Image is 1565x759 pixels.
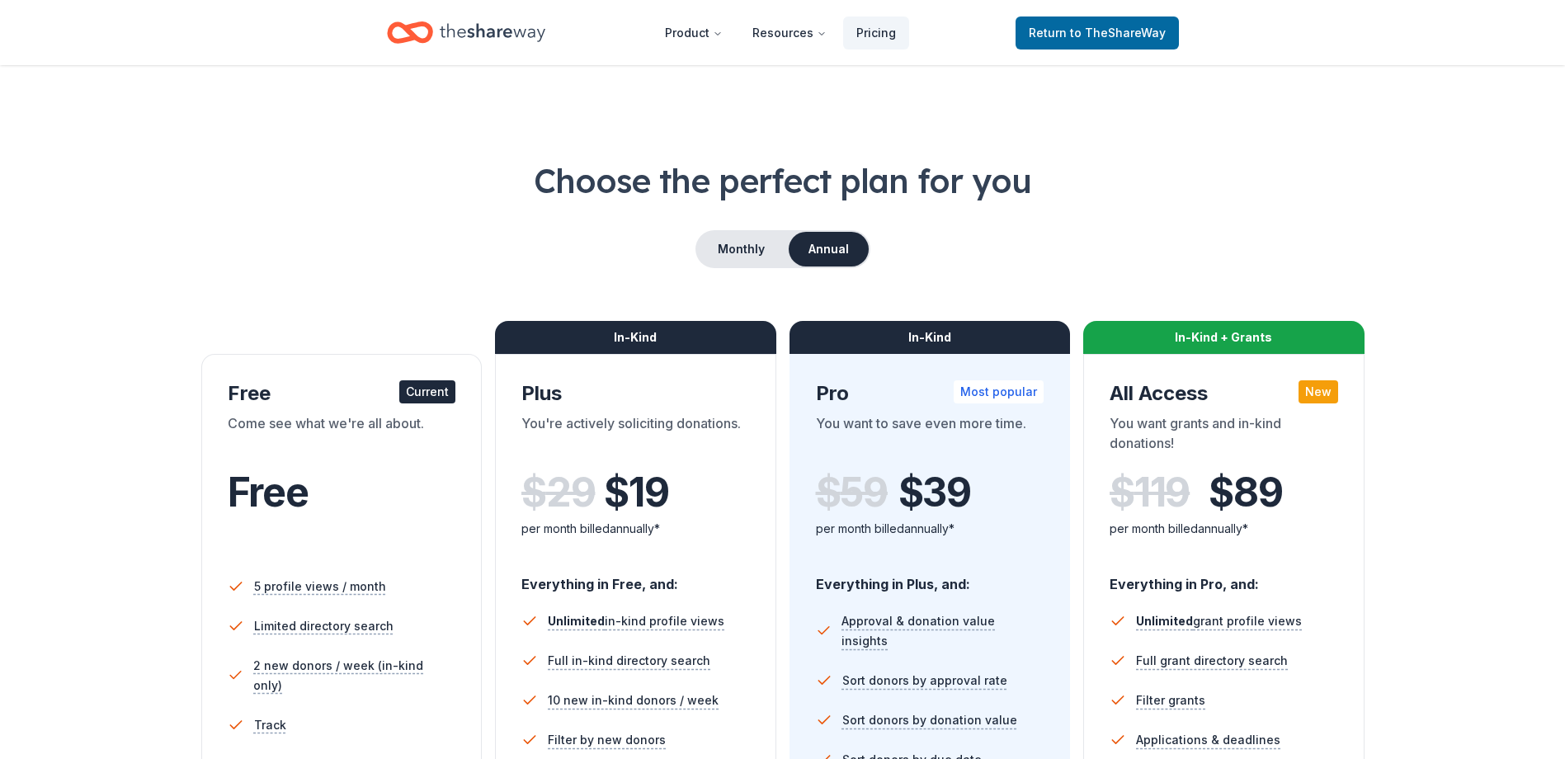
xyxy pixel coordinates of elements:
[652,16,736,49] button: Product
[954,380,1044,403] div: Most popular
[228,468,309,516] span: Free
[790,321,1071,354] div: In-Kind
[495,321,776,354] div: In-Kind
[1299,380,1338,403] div: New
[1136,614,1302,628] span: grant profile views
[548,614,605,628] span: Unlimited
[1083,321,1365,354] div: In-Kind + Grants
[789,232,869,266] button: Annual
[816,519,1044,539] div: per month billed annually*
[254,577,386,596] span: 5 profile views / month
[1136,651,1288,671] span: Full grant directory search
[1110,560,1338,595] div: Everything in Pro, and:
[548,651,710,671] span: Full in-kind directory search
[1029,23,1166,43] span: Return
[548,614,724,628] span: in-kind profile views
[1110,380,1338,407] div: All Access
[521,413,750,460] div: You're actively soliciting donations.
[652,13,909,52] nav: Main
[399,380,455,403] div: Current
[697,232,785,266] button: Monthly
[1209,469,1282,516] span: $ 89
[521,560,750,595] div: Everything in Free, and:
[604,469,668,516] span: $ 19
[1136,730,1280,750] span: Applications & deadlines
[841,611,1044,651] span: Approval & donation value insights
[1016,16,1179,49] a: Returnto TheShareWay
[66,158,1499,204] h1: Choose the perfect plan for you
[254,616,394,636] span: Limited directory search
[816,413,1044,460] div: You want to save even more time.
[842,671,1007,691] span: Sort donors by approval rate
[1110,413,1338,460] div: You want grants and in-kind donations!
[253,656,455,695] span: 2 new donors / week (in-kind only)
[1136,691,1205,710] span: Filter grants
[548,691,719,710] span: 10 new in-kind donors / week
[254,715,286,735] span: Track
[387,13,545,52] a: Home
[521,519,750,539] div: per month billed annually*
[1136,614,1193,628] span: Unlimited
[228,380,456,407] div: Free
[1070,26,1166,40] span: to TheShareWay
[816,380,1044,407] div: Pro
[843,16,909,49] a: Pricing
[1110,519,1338,539] div: per month billed annually*
[548,730,666,750] span: Filter by new donors
[842,710,1017,730] span: Sort donors by donation value
[521,380,750,407] div: Plus
[898,469,971,516] span: $ 39
[739,16,840,49] button: Resources
[228,413,456,460] div: Come see what we're all about.
[816,560,1044,595] div: Everything in Plus, and:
